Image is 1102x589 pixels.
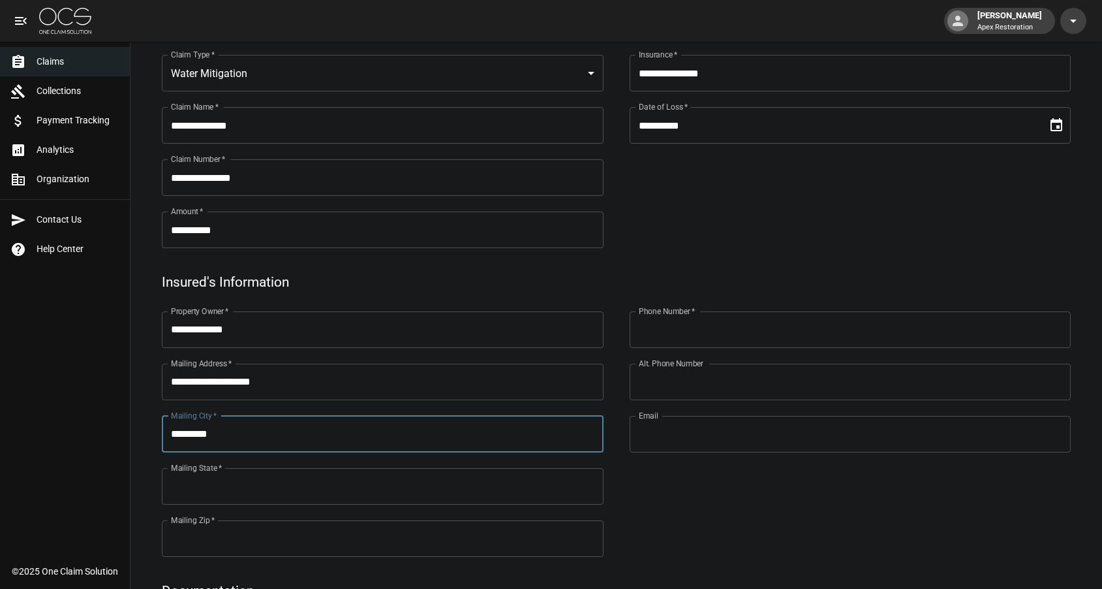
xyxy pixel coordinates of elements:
[171,462,222,473] label: Mailing State
[37,143,119,157] span: Analytics
[639,306,695,317] label: Phone Number
[171,153,225,165] label: Claim Number
[171,358,232,369] label: Mailing Address
[171,206,204,217] label: Amount
[8,8,34,34] button: open drawer
[972,9,1047,33] div: [PERSON_NAME]
[171,515,215,526] label: Mailing Zip
[639,49,677,60] label: Insurance
[1043,112,1069,138] button: Choose date, selected date is Aug 25, 2025
[639,410,658,421] label: Email
[171,101,219,112] label: Claim Name
[37,55,119,69] span: Claims
[977,22,1042,33] p: Apex Restoration
[171,306,229,317] label: Property Owner
[12,565,118,578] div: © 2025 One Claim Solution
[39,8,91,34] img: ocs-logo-white-transparent.png
[171,49,215,60] label: Claim Type
[37,242,119,256] span: Help Center
[37,84,119,98] span: Collections
[171,410,217,421] label: Mailing City
[639,101,688,112] label: Date of Loss
[37,213,119,227] span: Contact Us
[37,114,119,127] span: Payment Tracking
[639,358,703,369] label: Alt. Phone Number
[162,55,604,91] div: Water Mitigation
[37,172,119,186] span: Organization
